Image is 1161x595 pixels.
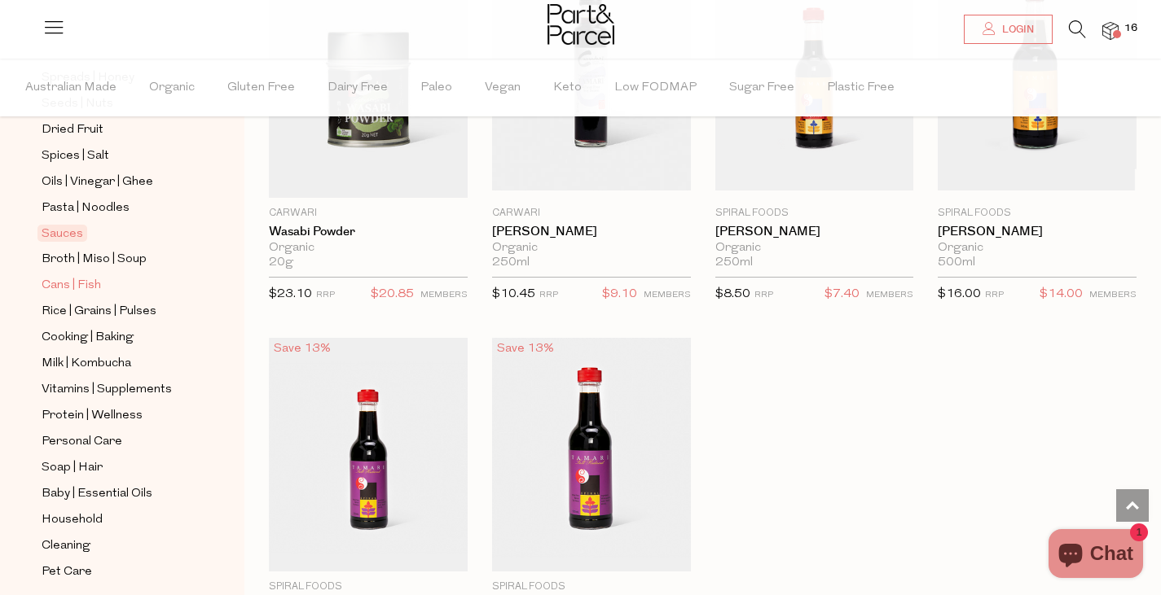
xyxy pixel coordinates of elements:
[1102,22,1119,39] a: 16
[715,206,914,221] p: Spiral Foods
[25,59,117,116] span: Australian Made
[715,288,750,300] span: $8.50
[938,206,1137,221] p: Spiral Foods
[42,146,190,166] a: Spices | Salt
[37,225,87,242] span: Sauces
[938,241,1137,256] div: Organic
[269,580,468,594] p: Spiral Foods
[316,291,335,300] small: RRP
[42,301,190,322] a: Rice | Grains | Pulses
[42,484,152,504] span: Baby | Essential Oils
[269,241,468,256] div: Organic
[42,328,134,348] span: Cooking | Baking
[827,59,895,116] span: Plastic Free
[269,338,468,572] img: Tamari
[42,562,92,582] span: Pet Care
[492,288,535,300] span: $10.45
[42,483,190,504] a: Baby | Essential Oils
[754,291,773,300] small: RRP
[715,241,914,256] div: Organic
[539,291,558,300] small: RRP
[42,510,103,530] span: Household
[328,59,388,116] span: Dairy Free
[42,379,190,400] a: Vitamins | Supplements
[964,15,1053,44] a: Login
[644,291,691,300] small: MEMBERS
[938,288,981,300] span: $16.00
[42,406,143,426] span: Protein | Wellness
[42,562,190,582] a: Pet Care
[729,59,794,116] span: Sugar Free
[42,250,147,269] span: Broth | Miso | Soup
[269,288,312,300] span: $23.10
[492,241,691,256] div: Organic
[269,225,468,239] a: Wasabi Powder
[553,59,582,116] span: Keto
[42,276,101,295] span: Cans | Fish
[492,225,691,239] a: [PERSON_NAME]
[42,120,103,140] span: Dried Fruit
[42,302,156,322] span: Rice | Grains | Pulses
[825,284,860,305] span: $7.40
[42,275,190,295] a: Cans | Fish
[548,4,614,45] img: Part&Parcel
[149,59,195,116] span: Organic
[492,256,530,270] span: 250ml
[866,291,913,300] small: MEMBERS
[42,536,190,556] a: Cleaning
[492,206,691,221] p: Carwari
[42,432,122,452] span: Personal Care
[1044,529,1148,582] inbox-online-store-chat: Shopify online store chat
[42,536,90,556] span: Cleaning
[614,59,697,116] span: Low FODMAP
[42,172,190,192] a: Oils | Vinegar | Ghee
[1120,21,1141,36] span: 16
[938,256,975,270] span: 500ml
[715,256,753,270] span: 250ml
[371,284,414,305] span: $20.85
[42,380,172,400] span: Vitamins | Supplements
[1040,284,1083,305] span: $14.00
[42,510,190,530] a: Household
[492,338,691,572] img: Tamari
[42,173,153,192] span: Oils | Vinegar | Ghee
[492,338,559,360] div: Save 13%
[42,458,103,478] span: Soap | Hair
[42,249,190,269] a: Broth | Miso | Soup
[42,147,109,166] span: Spices | Salt
[42,405,190,426] a: Protein | Wellness
[42,224,190,243] a: Sauces
[420,291,468,300] small: MEMBERS
[715,225,914,239] a: [PERSON_NAME]
[42,120,190,140] a: Dried Fruit
[269,338,336,360] div: Save 13%
[602,284,637,305] span: $9.10
[985,291,1004,300] small: RRP
[42,198,190,218] a: Pasta | Noodles
[42,354,131,374] span: Milk | Kombucha
[492,580,691,594] p: Spiral Foods
[1089,291,1137,300] small: MEMBERS
[269,206,468,221] p: Carwari
[269,256,293,270] span: 20g
[42,199,130,218] span: Pasta | Noodles
[485,59,521,116] span: Vegan
[42,327,190,348] a: Cooking | Baking
[420,59,452,116] span: Paleo
[938,225,1137,239] a: [PERSON_NAME]
[42,353,190,374] a: Milk | Kombucha
[42,431,190,452] a: Personal Care
[227,59,295,116] span: Gluten Free
[42,457,190,478] a: Soap | Hair
[998,23,1034,37] span: Login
